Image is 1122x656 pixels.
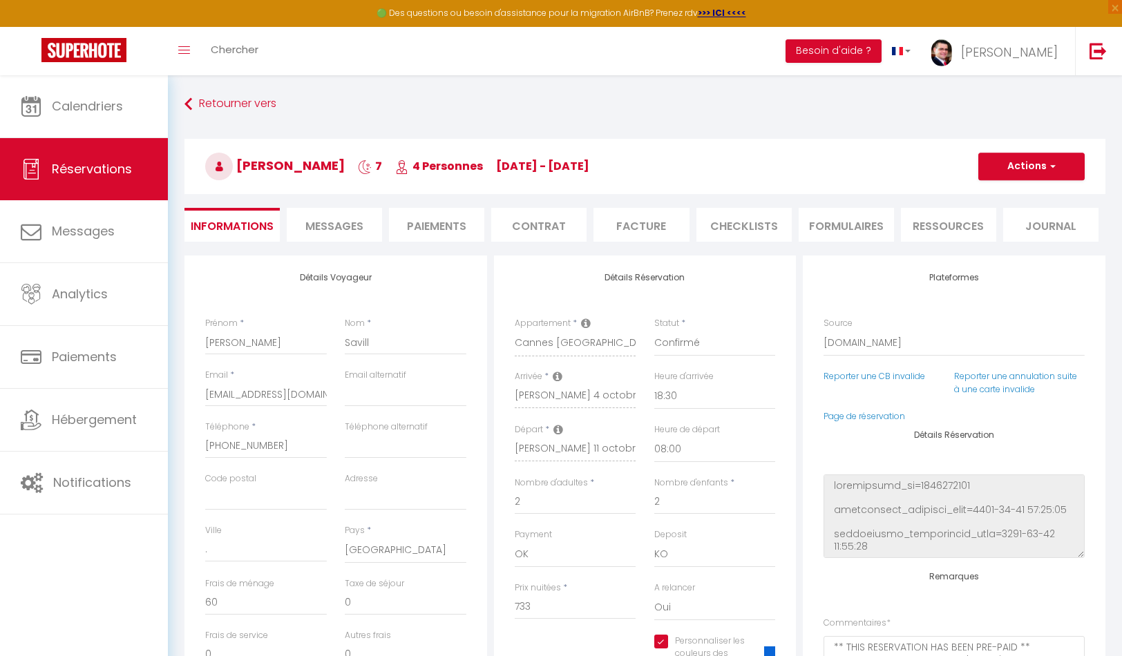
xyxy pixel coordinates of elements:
span: Réservations [52,160,132,177]
label: Commentaires [824,617,891,630]
span: Messages [52,222,115,240]
label: Arrivée [515,370,542,383]
li: CHECKLISTS [696,208,792,242]
span: Analytics [52,285,108,302]
label: A relancer [654,581,695,595]
label: Email alternatif [345,369,406,382]
label: Taxe de séjour [345,577,404,590]
a: Retourner vers [184,92,1105,117]
span: 7 [358,158,382,174]
h4: Détails Voyageur [205,273,466,282]
label: Autres frais [345,629,391,642]
label: Heure d'arrivée [654,370,714,383]
span: Paiements [52,348,117,365]
a: >>> ICI <<<< [698,7,746,19]
label: Prénom [205,317,238,330]
label: Nombre d'enfants [654,476,728,490]
label: Téléphone [205,421,249,434]
li: Facture [593,208,689,242]
label: Appartement [515,317,571,330]
label: Téléphone alternatif [345,421,428,434]
label: Heure de départ [654,423,720,436]
li: Ressources [901,208,996,242]
span: Calendriers [52,97,123,115]
span: 4 Personnes [395,158,483,174]
label: Frais de ménage [205,577,274,590]
span: Hébergement [52,411,137,428]
label: Statut [654,317,679,330]
span: [PERSON_NAME] [961,44,1058,61]
a: Chercher [200,27,269,75]
label: Pays [345,524,365,537]
li: Paiements [389,208,484,242]
label: Payment [515,528,552,541]
li: Journal [1003,208,1099,242]
span: Messages [305,218,363,234]
label: Deposit [654,528,687,541]
button: Actions [978,153,1085,180]
a: Reporter une CB invalide [824,370,925,382]
label: Frais de service [205,629,268,642]
a: ... [PERSON_NAME] [921,27,1075,75]
h4: Détails Réservation [515,273,776,282]
label: Code postal [205,472,256,485]
h4: Détails Réservation [824,430,1085,440]
label: Prix nuitées [515,581,561,595]
label: Adresse [345,472,378,485]
h4: Plateformes [824,273,1085,282]
span: [PERSON_NAME] [205,157,345,174]
label: Email [205,369,228,382]
span: Chercher [211,42,258,57]
label: Nom [345,317,365,330]
a: Page de réservation [824,410,905,422]
label: Ville [205,524,222,537]
label: Départ [515,423,543,436]
a: Reporter une annulation suite à une carte invalide [954,370,1077,395]
h4: Remarques [824,572,1085,581]
button: Besoin d'aide ? [786,39,882,63]
img: logout [1090,42,1107,59]
img: ... [931,39,952,66]
li: FORMULAIRES [799,208,894,242]
span: [DATE] - [DATE] [496,158,589,174]
li: Contrat [491,208,587,242]
span: Notifications [53,474,131,491]
label: Source [824,317,853,330]
img: Super Booking [41,38,126,62]
li: Informations [184,208,280,242]
label: Nombre d'adultes [515,476,588,490]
